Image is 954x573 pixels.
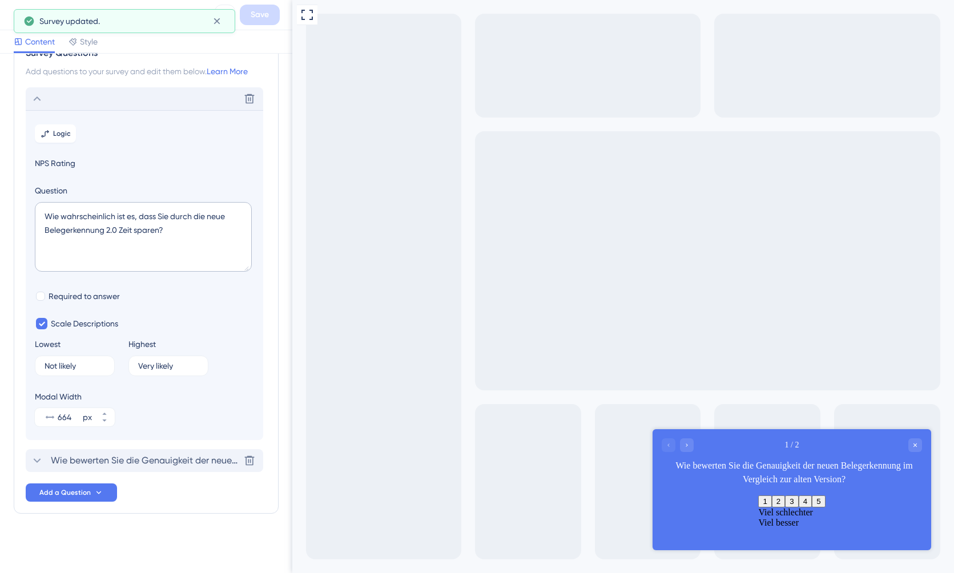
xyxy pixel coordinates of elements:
[25,35,55,49] span: Content
[35,202,252,272] textarea: Wie wahrscheinlich ist es, dass Sie durch die neue Belegerkennung 2.0 Zeit sparen?
[51,454,239,467] span: Wie bewerten Sie die Genauigkeit der neuen Belegerkennung im Vergleich zur alten Version?
[240,5,280,25] button: Save
[207,67,248,76] a: Learn More
[251,8,269,22] span: Save
[138,362,199,370] input: Type the value
[26,64,267,78] div: Add questions to your survey and edit them below.
[94,408,115,417] button: px
[58,410,80,424] input: px
[35,184,254,197] label: Question
[94,417,115,426] button: px
[26,483,117,502] button: Add a Question
[35,156,254,170] span: NPS Rating
[49,289,120,303] span: Required to answer
[128,337,156,351] div: Highest
[35,390,115,403] div: Modal Width
[80,35,98,49] span: Style
[51,317,118,330] span: Scale Descriptions
[39,488,91,497] span: Add a Question
[83,410,92,424] div: px
[360,429,639,550] iframe: UserGuiding Survey
[53,129,71,138] span: Logic
[35,124,76,143] button: Logic
[35,337,61,351] div: Lowest
[45,362,105,370] input: Type the value
[37,7,210,23] div: Belegerkennung 2.0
